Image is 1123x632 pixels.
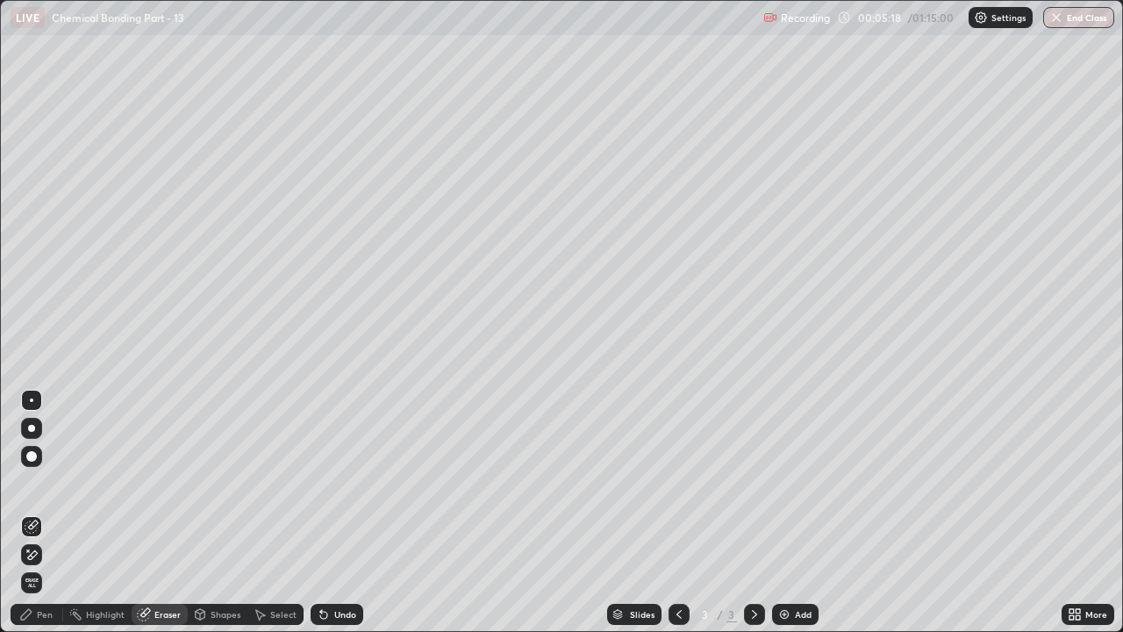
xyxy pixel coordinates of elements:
div: Highlight [86,610,125,619]
p: LIVE [16,11,39,25]
div: More [1085,610,1107,619]
div: / [718,609,723,620]
img: end-class-cross [1049,11,1063,25]
div: Slides [630,610,654,619]
button: End Class [1043,7,1114,28]
p: Settings [991,13,1026,22]
div: 3 [697,609,714,620]
p: Recording [781,11,830,25]
img: recording.375f2c34.svg [763,11,777,25]
div: Eraser [154,610,181,619]
img: add-slide-button [777,607,791,621]
div: 3 [726,607,737,622]
div: Shapes [211,610,240,619]
div: Pen [37,610,53,619]
p: Chemical Bonding Part - 13 [52,11,184,25]
div: Add [795,610,812,619]
span: Erase all [22,578,41,588]
div: Select [270,610,297,619]
div: Undo [334,610,356,619]
img: class-settings-icons [974,11,988,25]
